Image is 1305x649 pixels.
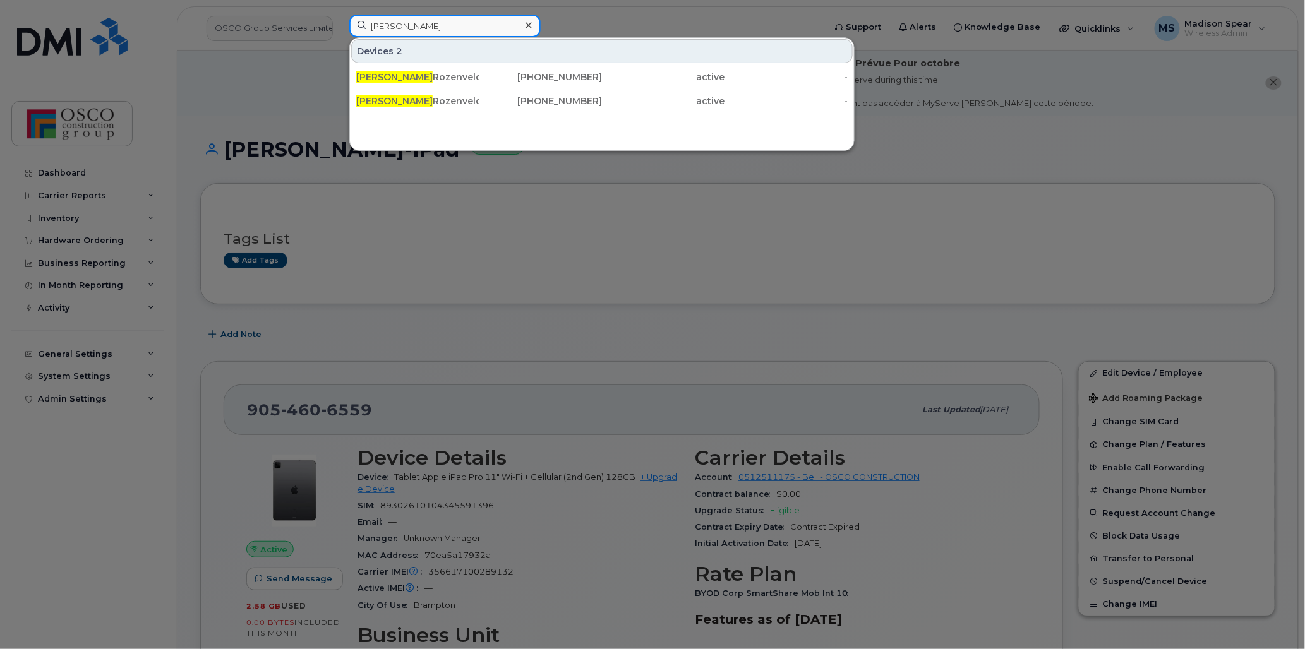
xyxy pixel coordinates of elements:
[351,39,853,63] div: Devices
[351,90,853,112] a: [PERSON_NAME]Rozenveld[PHONE_NUMBER]active-
[356,71,433,83] span: [PERSON_NAME]
[356,71,479,83] div: Rozenveld-iPad
[725,71,848,83] div: -
[725,95,848,107] div: -
[602,95,725,107] div: active
[479,71,603,83] div: [PHONE_NUMBER]
[602,71,725,83] div: active
[351,66,853,88] a: [PERSON_NAME]Rozenveld-iPad[PHONE_NUMBER]active-
[356,95,479,107] div: Rozenveld
[396,45,402,57] span: 2
[356,95,433,107] span: [PERSON_NAME]
[479,95,603,107] div: [PHONE_NUMBER]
